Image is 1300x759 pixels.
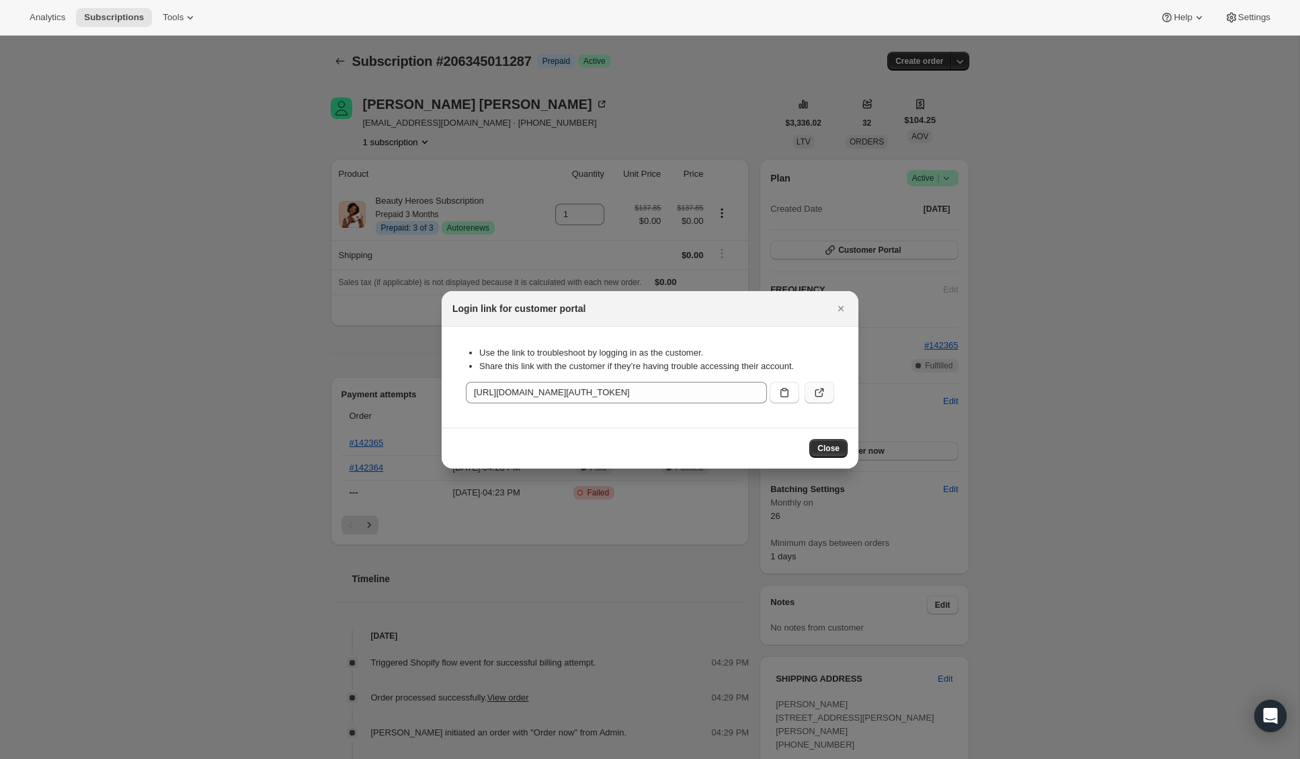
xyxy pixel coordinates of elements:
span: Settings [1238,12,1270,23]
button: Close [809,439,848,458]
li: Use the link to troubleshoot by logging in as the customer. [479,346,834,360]
li: Share this link with the customer if they’re having trouble accessing their account. [479,360,834,373]
span: Subscriptions [84,12,144,23]
button: Close [831,299,850,318]
h2: Login link for customer portal [452,302,585,315]
div: Open Intercom Messenger [1254,700,1287,732]
button: Settings [1217,8,1278,27]
button: Tools [155,8,205,27]
button: Help [1152,8,1213,27]
span: Analytics [30,12,65,23]
button: Subscriptions [76,8,152,27]
span: Help [1174,12,1192,23]
span: Tools [163,12,184,23]
button: Analytics [22,8,73,27]
span: Close [817,443,840,454]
